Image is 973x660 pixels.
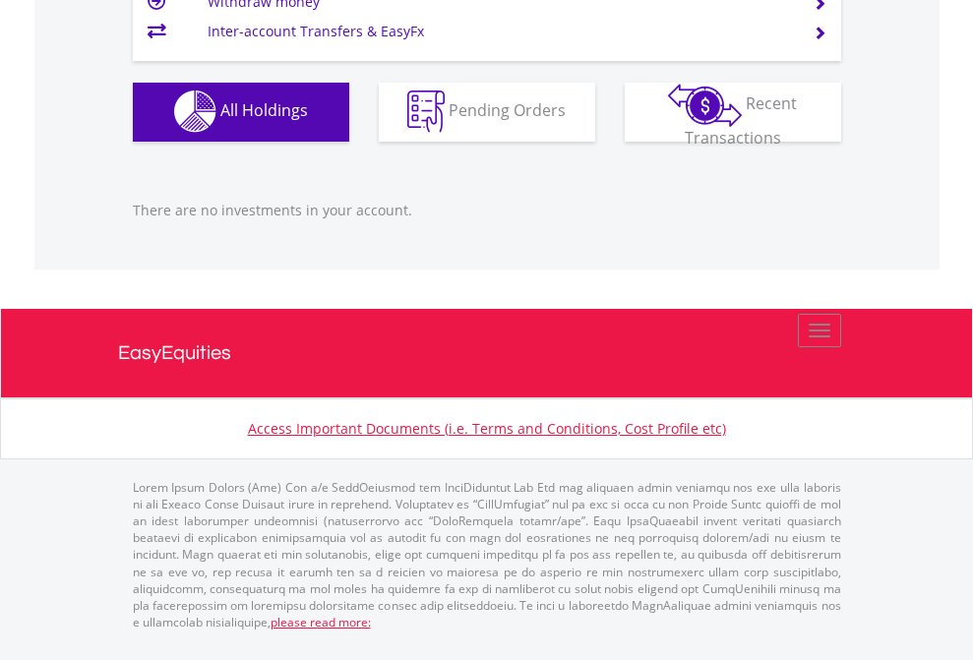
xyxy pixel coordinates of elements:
button: Pending Orders [379,83,595,142]
a: EasyEquities [118,309,856,397]
p: Lorem Ipsum Dolors (Ame) Con a/e SeddOeiusmod tem InciDiduntut Lab Etd mag aliquaen admin veniamq... [133,479,841,630]
span: Recent Transactions [685,92,798,149]
img: holdings-wht.png [174,90,216,133]
span: All Holdings [220,99,308,121]
p: There are no investments in your account. [133,201,841,220]
a: Access Important Documents (i.e. Terms and Conditions, Cost Profile etc) [248,419,726,438]
td: Inter-account Transfers & EasyFx [208,17,789,46]
button: All Holdings [133,83,349,142]
a: please read more: [271,614,371,630]
img: transactions-zar-wht.png [668,84,742,127]
img: pending_instructions-wht.png [407,90,445,133]
button: Recent Transactions [625,83,841,142]
span: Pending Orders [449,99,566,121]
